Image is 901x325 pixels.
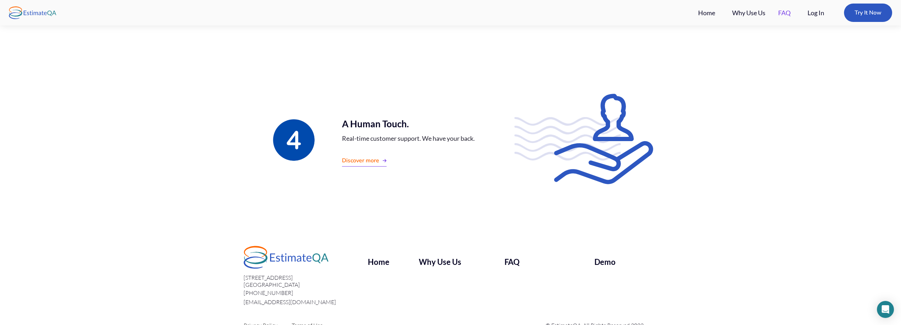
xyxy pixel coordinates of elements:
div: Open Intercom Messenger [877,301,894,318]
a: home [9,3,56,23]
p: Real-time customer support. We have your back. [342,134,493,143]
div: FAQ [504,256,520,268]
a: Discover more [342,157,387,167]
a: [PHONE_NUMBER] [244,288,336,297]
a: Log In [803,6,828,19]
div: [STREET_ADDRESS] [GEOGRAPHIC_DATA] [244,274,336,288]
div: Demo [594,256,616,268]
div: Why Use Us [419,256,472,268]
a: Home [694,6,719,19]
div: Discover more [342,157,379,166]
div: Home [368,256,389,268]
a: Why Use Us [419,249,472,307]
a: FAQ [774,6,795,19]
a: Demo [594,249,616,307]
a: Home [368,249,389,307]
a: [EMAIL_ADDRESS][DOMAIN_NAME] [244,297,336,307]
a: FAQ [504,249,520,307]
strong: A Human Touch. [342,118,409,129]
a: Why Use Us [728,6,765,19]
div:  [379,157,387,166]
a: Try It Now [844,4,892,22]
